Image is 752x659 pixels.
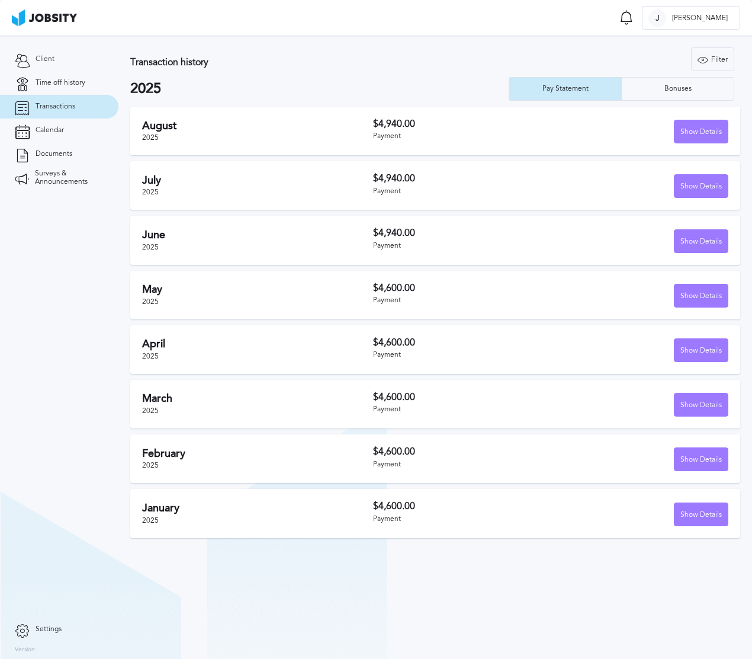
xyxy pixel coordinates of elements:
[674,503,728,527] div: Show Details
[674,120,728,143] button: Show Details
[373,187,551,196] div: Payment
[373,515,551,523] div: Payment
[674,393,728,417] button: Show Details
[666,14,734,23] span: [PERSON_NAME]
[648,9,666,27] div: J
[142,188,159,196] span: 2025
[36,126,64,135] span: Calendar
[373,460,551,469] div: Payment
[130,57,460,68] h3: Transaction history
[142,392,373,405] h2: March
[373,392,551,402] h3: $4,600.00
[142,461,159,469] span: 2025
[130,81,509,97] h2: 2025
[373,337,551,348] h3: $4,600.00
[36,103,75,111] span: Transactions
[373,228,551,238] h3: $4,940.00
[674,447,728,471] button: Show Details
[142,407,159,415] span: 2025
[373,446,551,457] h3: $4,600.00
[36,55,54,63] span: Client
[373,283,551,293] h3: $4,600.00
[674,394,728,417] div: Show Details
[142,502,373,514] h2: January
[36,150,72,158] span: Documents
[674,503,728,526] button: Show Details
[674,175,728,199] div: Show Details
[674,339,728,363] div: Show Details
[142,338,373,350] h2: April
[373,501,551,511] h3: $4,600.00
[142,133,159,142] span: 2025
[142,447,373,460] h2: February
[142,283,373,296] h2: May
[36,625,62,634] span: Settings
[142,229,373,241] h2: June
[142,297,159,306] span: 2025
[142,243,159,251] span: 2025
[674,229,728,253] button: Show Details
[12,9,77,26] img: ab4bad089aa723f57921c736e9817d99.png
[674,120,728,144] div: Show Details
[142,516,159,524] span: 2025
[373,296,551,305] div: Payment
[674,174,728,198] button: Show Details
[36,79,85,87] span: Time off history
[35,169,104,186] span: Surveys & Announcements
[674,284,728,308] div: Show Details
[674,448,728,472] div: Show Details
[692,48,734,72] div: Filter
[373,119,551,129] h3: $4,940.00
[373,351,551,359] div: Payment
[509,77,622,101] button: Pay Statement
[691,47,734,71] button: Filter
[15,647,37,654] label: Version:
[373,242,551,250] div: Payment
[142,174,373,187] h2: July
[621,77,734,101] button: Bonuses
[142,120,373,132] h2: August
[373,132,551,140] div: Payment
[642,6,740,30] button: J[PERSON_NAME]
[674,284,728,308] button: Show Details
[536,85,594,93] div: Pay Statement
[658,85,698,93] div: Bonuses
[373,173,551,184] h3: $4,940.00
[674,230,728,254] div: Show Details
[674,338,728,362] button: Show Details
[142,352,159,360] span: 2025
[373,405,551,414] div: Payment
